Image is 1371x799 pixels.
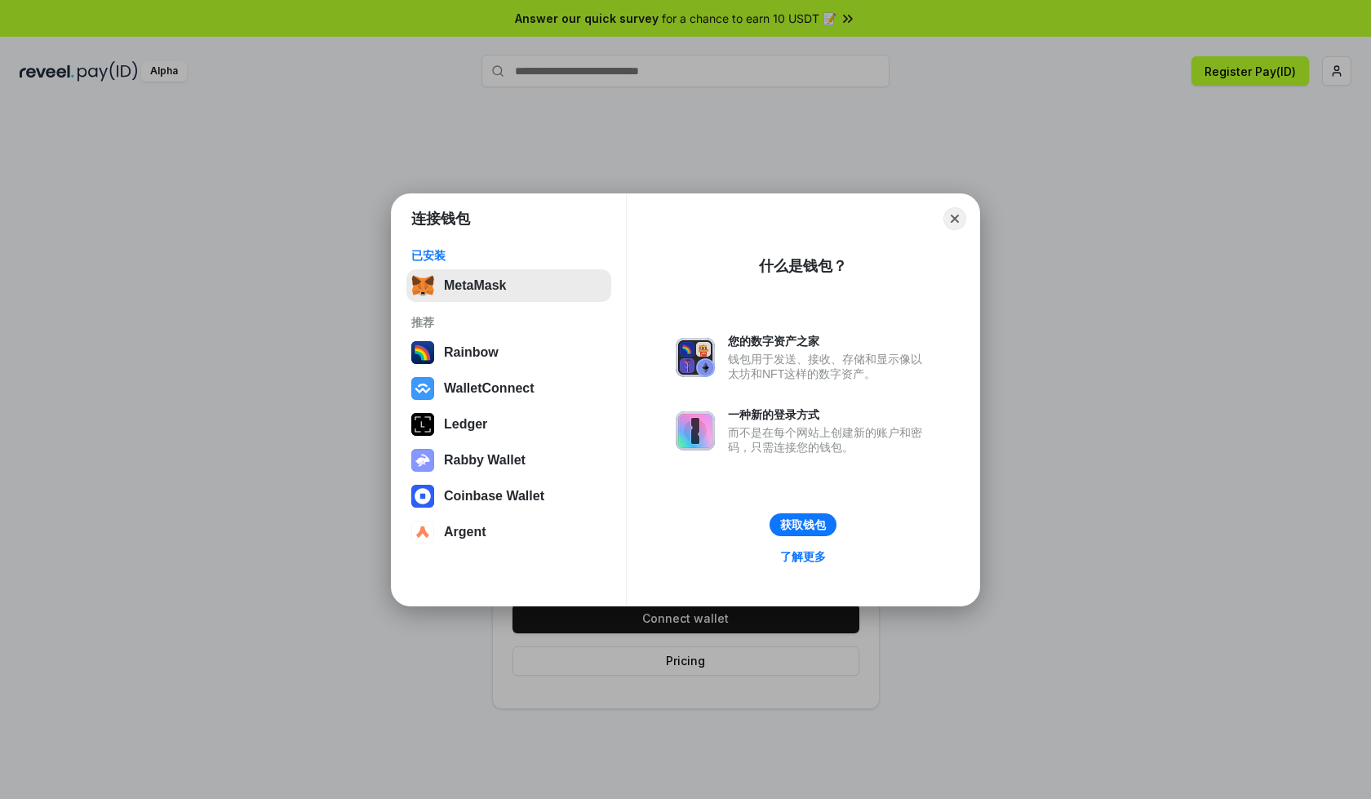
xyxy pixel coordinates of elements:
[444,345,499,360] div: Rainbow
[728,407,930,422] div: 一种新的登录方式
[411,521,434,544] img: svg+xml,%3Csvg%20width%3D%2228%22%20height%3D%2228%22%20viewBox%3D%220%200%2028%2028%22%20fill%3D...
[406,444,611,477] button: Rabby Wallet
[406,372,611,405] button: WalletConnect
[406,336,611,369] button: Rainbow
[411,413,434,436] img: svg+xml,%3Csvg%20xmlns%3D%22http%3A%2F%2Fwww.w3.org%2F2000%2Fsvg%22%20width%3D%2228%22%20height%3...
[728,425,930,455] div: 而不是在每个网站上创建新的账户和密码，只需连接您的钱包。
[444,453,526,468] div: Rabby Wallet
[770,513,836,536] button: 获取钱包
[411,274,434,297] img: svg+xml,%3Csvg%20fill%3D%22none%22%20height%3D%2233%22%20viewBox%3D%220%200%2035%2033%22%20width%...
[411,341,434,364] img: svg+xml,%3Csvg%20width%3D%22120%22%20height%3D%22120%22%20viewBox%3D%220%200%20120%20120%22%20fil...
[780,517,826,532] div: 获取钱包
[780,549,826,564] div: 了解更多
[759,256,847,276] div: 什么是钱包？
[770,546,836,567] a: 了解更多
[728,352,930,381] div: 钱包用于发送、接收、存储和显示像以太坊和NFT这样的数字资产。
[406,269,611,302] button: MetaMask
[411,209,470,229] h1: 连接钱包
[943,207,966,230] button: Close
[411,485,434,508] img: svg+xml,%3Csvg%20width%3D%2228%22%20height%3D%2228%22%20viewBox%3D%220%200%2028%2028%22%20fill%3D...
[411,248,606,263] div: 已安装
[444,489,544,504] div: Coinbase Wallet
[728,334,930,348] div: 您的数字资产之家
[444,278,506,293] div: MetaMask
[444,381,535,396] div: WalletConnect
[411,377,434,400] img: svg+xml,%3Csvg%20width%3D%2228%22%20height%3D%2228%22%20viewBox%3D%220%200%2028%2028%22%20fill%3D...
[411,449,434,472] img: svg+xml,%3Csvg%20xmlns%3D%22http%3A%2F%2Fwww.w3.org%2F2000%2Fsvg%22%20fill%3D%22none%22%20viewBox...
[411,315,606,330] div: 推荐
[406,408,611,441] button: Ledger
[444,417,487,432] div: Ledger
[406,516,611,548] button: Argent
[676,338,715,377] img: svg+xml,%3Csvg%20xmlns%3D%22http%3A%2F%2Fwww.w3.org%2F2000%2Fsvg%22%20fill%3D%22none%22%20viewBox...
[406,480,611,513] button: Coinbase Wallet
[444,525,486,539] div: Argent
[676,411,715,451] img: svg+xml,%3Csvg%20xmlns%3D%22http%3A%2F%2Fwww.w3.org%2F2000%2Fsvg%22%20fill%3D%22none%22%20viewBox...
